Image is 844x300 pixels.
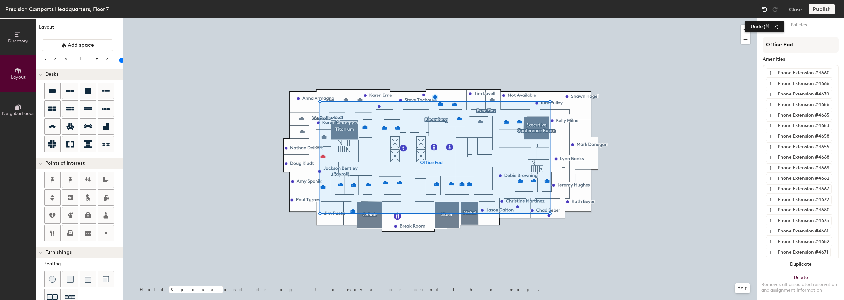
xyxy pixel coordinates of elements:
[766,164,775,172] button: 1
[775,227,831,235] div: Phone Extension #4681
[775,248,830,257] div: Phone Extension #4671
[763,18,787,32] button: Details
[766,206,775,214] button: 1
[775,164,832,172] div: Phone Extension #4669
[85,276,91,283] img: Couch (middle)
[775,79,832,88] div: Phone Extension #4666
[770,217,771,224] span: 1
[775,153,832,162] div: Phone Extension #4668
[766,185,775,193] button: 1
[766,90,775,98] button: 1
[44,56,117,62] div: Resize
[766,227,775,235] button: 1
[770,238,771,245] span: 1
[770,196,771,203] span: 1
[67,276,74,283] img: Cushion
[770,154,771,161] span: 1
[787,18,811,32] button: Policies
[775,237,832,246] div: Phone Extension #4682
[770,165,771,172] span: 1
[8,38,28,44] span: Directory
[770,207,771,214] span: 1
[766,111,775,120] button: 1
[45,250,72,255] span: Furnishings
[770,249,771,256] span: 1
[42,39,113,51] button: Add space
[2,111,34,116] span: Neighborhoods
[770,91,771,98] span: 1
[766,143,775,151] button: 1
[766,153,775,162] button: 1
[761,282,840,293] div: Removes all associated reservation and assignment information
[770,123,771,129] span: 1
[775,90,832,98] div: Phone Extension #4670
[45,72,58,77] span: Desks
[770,70,771,77] span: 1
[775,69,832,77] div: Phone Extension #4660
[62,271,78,287] button: Cushion
[766,69,775,77] button: 1
[49,276,56,283] img: Stool
[775,206,832,214] div: Phone Extension #4680
[775,185,831,193] div: Phone Extension #4667
[761,6,768,13] img: Undo
[775,143,832,151] div: Phone Extension #4655
[775,132,832,141] div: Phone Extension #4658
[80,271,96,287] button: Couch (middle)
[775,122,832,130] div: Phone Extension #4653
[775,216,831,225] div: Phone Extension #4675
[789,4,802,14] button: Close
[766,216,775,225] button: 1
[103,276,109,283] img: Couch (corner)
[766,237,775,246] button: 1
[770,101,771,108] span: 1
[757,271,844,300] button: DeleteRemoves all associated reservation and assignment information
[775,100,832,109] div: Phone Extension #4656
[757,258,844,271] button: Duplicate
[766,132,775,141] button: 1
[766,100,775,109] button: 1
[735,283,750,293] button: Help
[44,271,61,287] button: Stool
[766,79,775,88] button: 1
[68,42,94,48] span: Add space
[45,161,85,166] span: Points of Interest
[5,5,109,13] div: Precision Castparts Headquarters, Floor 7
[766,248,775,257] button: 1
[770,144,771,150] span: 1
[770,80,771,87] span: 1
[98,271,114,287] button: Couch (corner)
[770,133,771,140] span: 1
[770,112,771,119] span: 1
[11,74,26,80] span: Layout
[772,6,778,13] img: Redo
[770,175,771,182] span: 1
[763,57,839,62] div: Amenities
[766,174,775,183] button: 1
[766,122,775,130] button: 1
[36,24,123,34] h1: Layout
[775,174,832,183] div: Phone Extension #4662
[770,228,771,235] span: 1
[770,186,771,193] span: 1
[775,195,831,204] div: Phone Extension #4672
[44,260,123,268] div: Seating
[766,195,775,204] button: 1
[775,111,832,120] div: Phone Extension #4665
